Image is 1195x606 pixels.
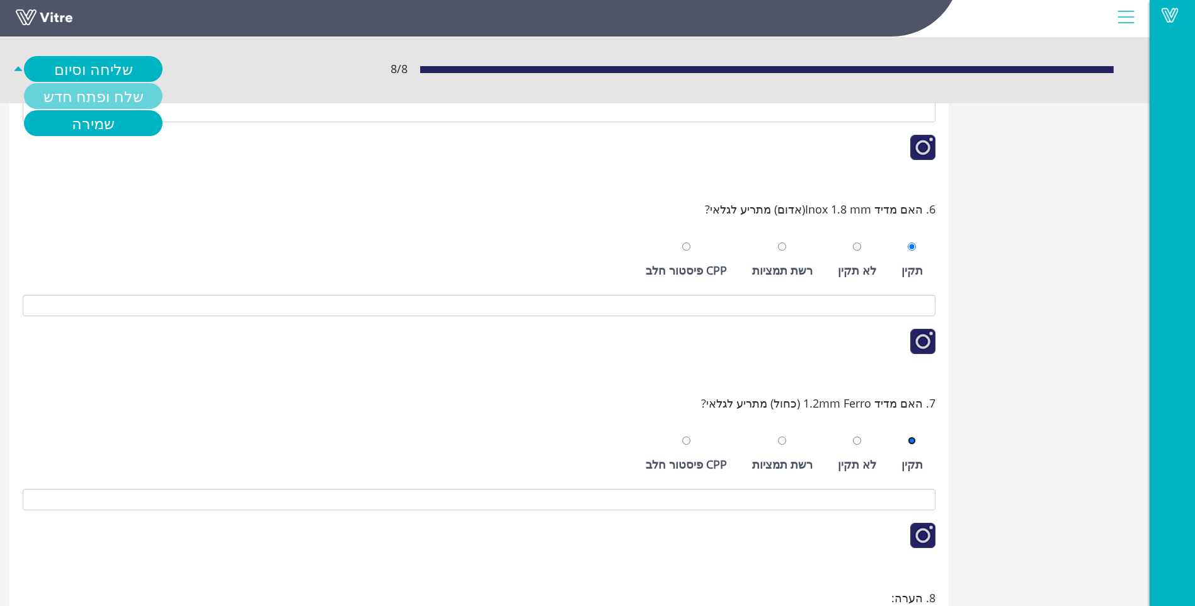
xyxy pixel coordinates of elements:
[24,110,163,136] a: שמירה
[646,455,727,473] div: CPP פיסטור חלב
[701,394,935,412] span: 7. האם מדיד 1.2mm Ferro (כחול) מתריע לגלאי?
[13,56,24,82] span: caret-up
[705,200,935,218] span: 6. האם מדיד Inox 1.8 mm(אדום) מתריע לגלאי?
[391,60,408,77] span: 8 / 8
[752,455,813,473] div: רשת תמציות
[646,261,727,279] div: CPP פיסטור חלב
[752,261,813,279] div: רשת תמציות
[901,261,923,279] div: תקין
[901,455,923,473] div: תקין
[838,261,876,279] div: לא תקין
[24,56,163,82] a: שליחה וסיום
[838,455,876,473] div: לא תקין
[24,83,163,109] a: שלח ופתח חדש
